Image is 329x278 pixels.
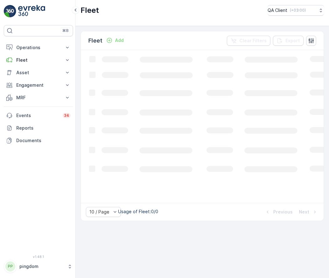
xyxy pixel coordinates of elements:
[4,54,73,66] button: Fleet
[268,5,324,16] button: QA Client(+03:00)
[64,113,69,118] p: 34
[4,122,73,134] a: Reports
[16,82,60,88] p: Engagement
[227,36,270,46] button: Clear Filters
[273,209,293,215] p: Previous
[239,38,267,44] p: Clear Filters
[118,209,158,215] p: Usage of Fleet : 0/0
[115,37,124,44] p: Add
[4,260,73,273] button: PPpingdom
[299,209,309,215] p: Next
[4,66,73,79] button: Asset
[4,134,73,147] a: Documents
[273,36,304,46] button: Export
[4,91,73,104] button: MRF
[62,28,69,33] p: ⌘B
[4,41,73,54] button: Operations
[4,5,16,18] img: logo
[81,5,99,15] p: Fleet
[16,69,60,76] p: Asset
[16,95,60,101] p: MRF
[16,137,70,144] p: Documents
[19,263,64,270] p: pingdom
[16,112,59,119] p: Events
[4,109,73,122] a: Events34
[285,38,300,44] p: Export
[264,208,293,216] button: Previous
[18,5,45,18] img: logo_light-DOdMpM7g.png
[298,208,319,216] button: Next
[5,261,15,271] div: PP
[290,8,306,13] p: ( +03:00 )
[16,44,60,51] p: Operations
[16,57,60,63] p: Fleet
[88,36,102,45] p: Fleet
[104,37,126,44] button: Add
[4,79,73,91] button: Engagement
[268,7,287,13] p: QA Client
[16,125,70,131] p: Reports
[4,255,73,259] span: v 1.48.1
